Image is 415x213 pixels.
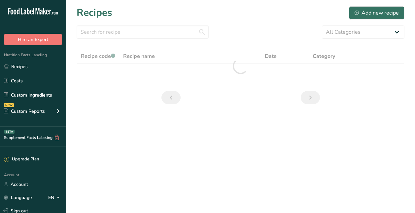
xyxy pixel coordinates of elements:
[4,34,62,45] button: Hire an Expert
[349,6,404,20] button: Add new recipe
[4,108,45,115] div: Custom Reports
[4,130,15,134] div: BETA
[4,103,14,107] div: NEW
[355,9,399,17] div: Add new recipe
[301,91,320,104] a: Next page
[77,25,209,39] input: Search for recipe
[77,5,112,20] h1: Recipes
[4,192,32,203] a: Language
[161,91,181,104] a: Previous page
[4,156,39,163] div: Upgrade Plan
[48,193,62,201] div: EN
